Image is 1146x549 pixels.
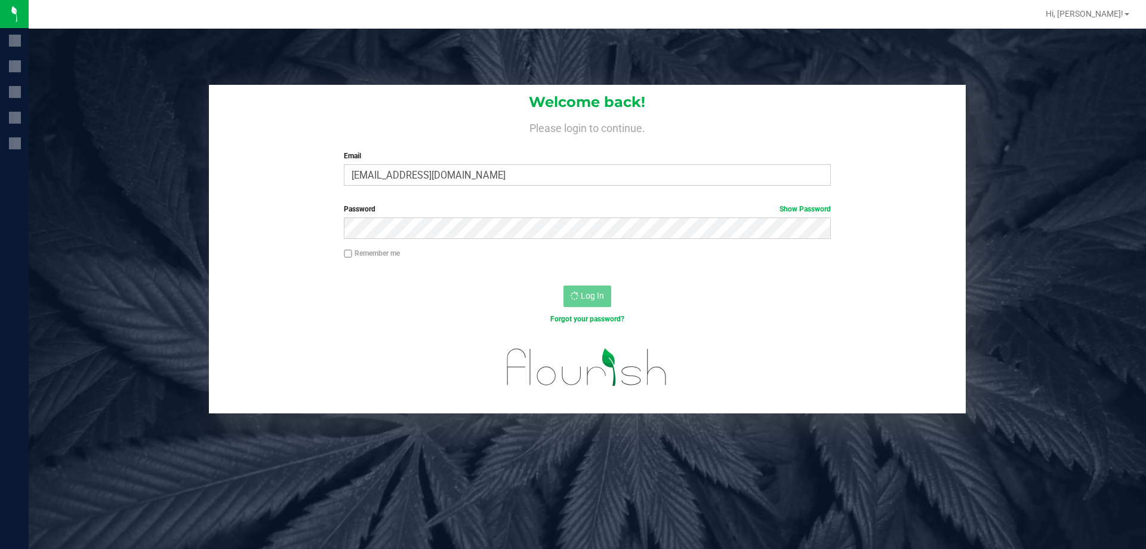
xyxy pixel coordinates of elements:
[492,337,682,398] img: flourish_logo.svg
[563,286,611,307] button: Log In
[344,250,352,258] input: Remember me
[550,315,624,323] a: Forgot your password?
[344,248,400,259] label: Remember me
[344,205,375,213] span: Password
[209,94,966,110] h1: Welcome back!
[780,205,831,213] a: Show Password
[1046,9,1123,19] span: Hi, [PERSON_NAME]!
[581,291,604,300] span: Log In
[344,151,830,161] label: Email
[209,119,966,134] h4: Please login to continue.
